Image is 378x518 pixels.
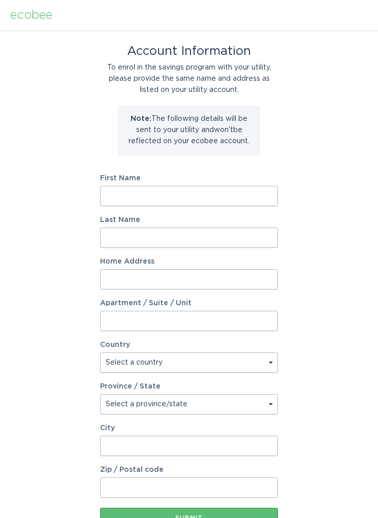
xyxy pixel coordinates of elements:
label: City [100,425,278,432]
label: Last Name [100,216,278,223]
strong: Note: [131,115,151,122]
div: Account Information [100,46,278,57]
label: Province / State [100,383,161,390]
label: Home Address [100,258,278,265]
label: Country [100,341,130,348]
label: Zip / Postal code [100,466,278,473]
label: First Name [100,175,278,182]
div: To enrol in the savings program with your utility, please provide the same name and address as li... [100,62,278,95]
div: ecobee [10,10,52,21]
p: The following details will be sent to your utility and won't be reflected on your ecobee account. [125,113,253,147]
label: Apartment / Suite / Unit [100,300,278,307]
